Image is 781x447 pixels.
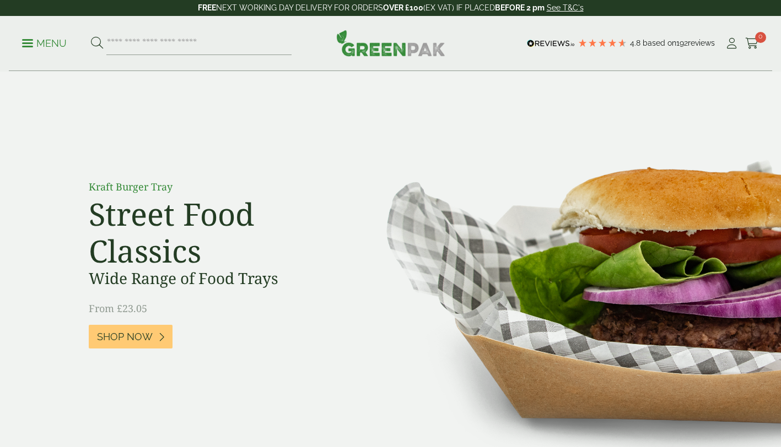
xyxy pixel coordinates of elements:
p: Kraft Burger Tray [89,179,337,194]
strong: OVER £100 [383,3,423,12]
img: REVIEWS.io [527,40,575,47]
h2: Street Food Classics [89,195,337,269]
a: Shop Now [89,325,173,348]
img: GreenPak Supplies [336,30,445,56]
h3: Wide Range of Food Trays [89,269,337,288]
strong: BEFORE 2 pm [495,3,545,12]
span: 192 [676,39,688,47]
strong: FREE [198,3,216,12]
a: Menu [22,37,67,48]
div: 4.8 Stars [578,38,627,48]
i: My Account [725,38,739,49]
p: Menu [22,37,67,50]
span: From £23.05 [89,302,147,315]
span: reviews [688,39,715,47]
i: Cart [745,38,759,49]
span: Shop Now [97,331,153,343]
span: 0 [755,32,766,43]
span: 4.8 [630,39,643,47]
a: See T&C's [547,3,584,12]
span: Based on [643,39,676,47]
a: 0 [745,35,759,52]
